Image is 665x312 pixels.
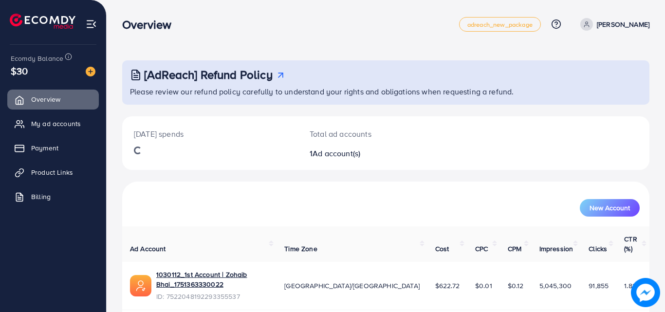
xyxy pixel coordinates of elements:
[631,278,660,307] img: image
[435,244,449,254] span: Cost
[31,94,60,104] span: Overview
[11,64,28,78] span: $30
[130,86,644,97] p: Please review our refund policy carefully to understand your rights and obligations when requesti...
[31,167,73,177] span: Product Links
[7,163,99,182] a: Product Links
[597,18,649,30] p: [PERSON_NAME]
[10,14,75,29] img: logo
[475,244,488,254] span: CPC
[144,68,273,82] h3: [AdReach] Refund Policy
[539,281,572,291] span: 5,045,300
[624,281,636,291] span: 1.82
[459,17,541,32] a: adreach_new_package
[590,204,630,211] span: New Account
[310,149,418,158] h2: 1
[130,275,151,296] img: ic-ads-acc.e4c84228.svg
[589,244,607,254] span: Clicks
[11,54,63,63] span: Ecomdy Balance
[7,90,99,109] a: Overview
[589,281,609,291] span: 91,855
[31,119,81,128] span: My ad accounts
[7,187,99,206] a: Billing
[284,281,420,291] span: [GEOGRAPHIC_DATA]/[GEOGRAPHIC_DATA]
[508,281,524,291] span: $0.12
[31,192,51,202] span: Billing
[310,128,418,140] p: Total ad accounts
[435,281,460,291] span: $622.72
[31,143,58,153] span: Payment
[156,270,269,290] a: 1030112_1st Account | Zohaib Bhai_1751363330022
[86,67,95,76] img: image
[134,128,286,140] p: [DATE] spends
[122,18,179,32] h3: Overview
[508,244,521,254] span: CPM
[7,138,99,158] a: Payment
[313,148,360,159] span: Ad account(s)
[475,281,492,291] span: $0.01
[539,244,573,254] span: Impression
[7,114,99,133] a: My ad accounts
[130,244,166,254] span: Ad Account
[580,199,640,217] button: New Account
[156,292,269,301] span: ID: 7522048192293355537
[284,244,317,254] span: Time Zone
[576,18,649,31] a: [PERSON_NAME]
[86,18,97,30] img: menu
[624,234,637,254] span: CTR (%)
[467,21,533,28] span: adreach_new_package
